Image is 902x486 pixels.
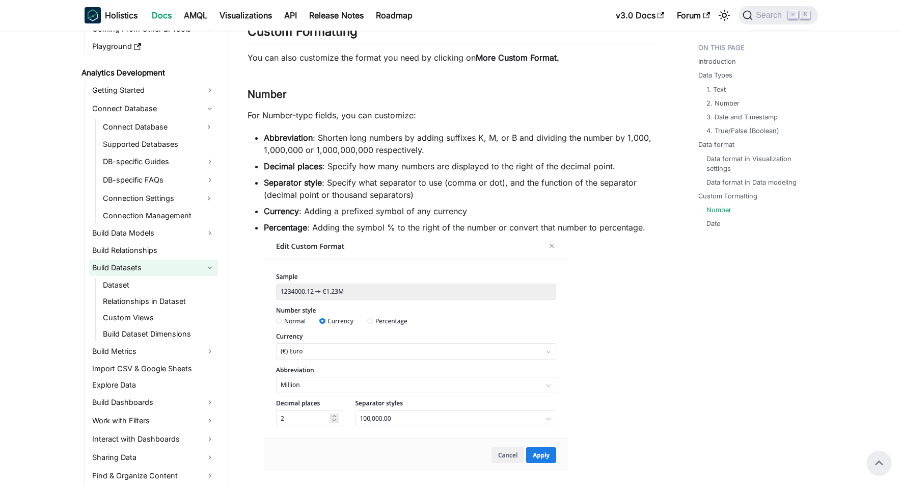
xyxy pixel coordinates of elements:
[100,209,218,223] a: Connection Management
[100,278,218,292] a: Dataset
[706,177,797,187] a: Data format in Data modeling
[200,119,218,135] button: Expand sidebar category 'Connect Database'
[100,154,218,170] a: DB-specific Guides
[476,53,559,63] strong: More Custom Format.
[698,140,734,149] a: Data format
[74,31,227,486] nav: Docs sidebar
[200,190,218,207] button: Expand sidebar category 'Connection Settings'
[78,66,218,80] a: Analytics Development
[800,10,810,19] kbd: K
[706,85,726,94] a: 1. Text
[788,10,798,19] kbd: ⌘
[105,9,138,21] b: Holistics
[264,132,658,156] li: : Shorten long numbers by adding suffixes K, M, or B and dividing the number by 1,000, 1,000,000 ...
[671,7,716,23] a: Forum
[85,7,138,23] a: HolisticsHolistics
[706,126,779,136] a: 4. True/False (Boolean)
[264,221,658,474] li: : Adding the symbol % to the right of the number or convert that number to percentage.
[264,161,322,171] strong: Decimal places
[370,7,419,23] a: Roadmap
[264,176,658,201] li: : Specify what separator to use (comma or dot), and the function of the separator (decimal point ...
[89,343,218,360] a: Build Metrics
[303,7,370,23] a: Release Notes
[248,109,658,121] p: For Number-type fields, you can customize:
[89,431,218,447] a: Interact with Dashboards
[278,7,303,23] a: API
[89,260,218,276] a: Build Datasets
[85,7,101,23] img: Holistics
[89,449,218,466] a: Sharing Data
[698,57,736,66] a: Introduction
[89,468,218,484] a: Find & Organize Content
[89,39,218,54] a: Playground
[706,154,808,173] a: Data format in Visualization settings
[89,225,218,241] a: Build Data Models
[264,177,322,188] strong: Separator style
[89,100,218,117] a: Connect Database
[178,7,213,23] a: AMQL
[213,7,278,23] a: Visualizations
[89,413,218,429] a: Work with Filters
[867,451,891,475] button: Scroll back to top
[264,222,307,233] strong: Percentage
[706,219,720,228] a: Date
[716,7,732,23] button: Switch between dark and light mode (currently light mode)
[248,52,658,64] p: You can also customize the format you need by clicking on
[706,112,778,122] a: 3. Date and Timestamp
[100,327,218,341] a: Build Dataset Dimensions
[698,191,757,201] a: Custom Formatting
[753,11,788,20] span: Search
[739,6,817,24] button: Search (Command+K)
[100,294,218,309] a: Relationships in Dataset
[89,378,218,392] a: Explore Data
[264,206,299,216] strong: Currency
[146,7,178,23] a: Docs
[89,362,218,376] a: Import CSV & Google Sheets
[100,119,200,135] a: Connect Database
[89,243,218,258] a: Build Relationships
[89,394,218,411] a: Build Dashboards
[248,24,658,43] h2: Custom Formatting
[100,190,200,207] a: Connection Settings
[706,98,740,108] a: 2. Number
[100,311,218,325] a: Custom Views
[100,172,218,188] a: DB-specific FAQs
[248,88,658,101] h3: Number
[706,205,731,215] a: Number
[610,7,671,23] a: v3.0 Docs
[264,133,313,143] strong: Abbreviation
[264,205,658,217] li: : Adding a prefixed symbol of any currency
[89,82,218,98] a: Getting Started
[698,70,732,80] a: Data Types
[264,160,658,172] li: : Specify how many numbers are displayed to the right of the decimal point.
[100,137,218,151] a: Supported Databases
